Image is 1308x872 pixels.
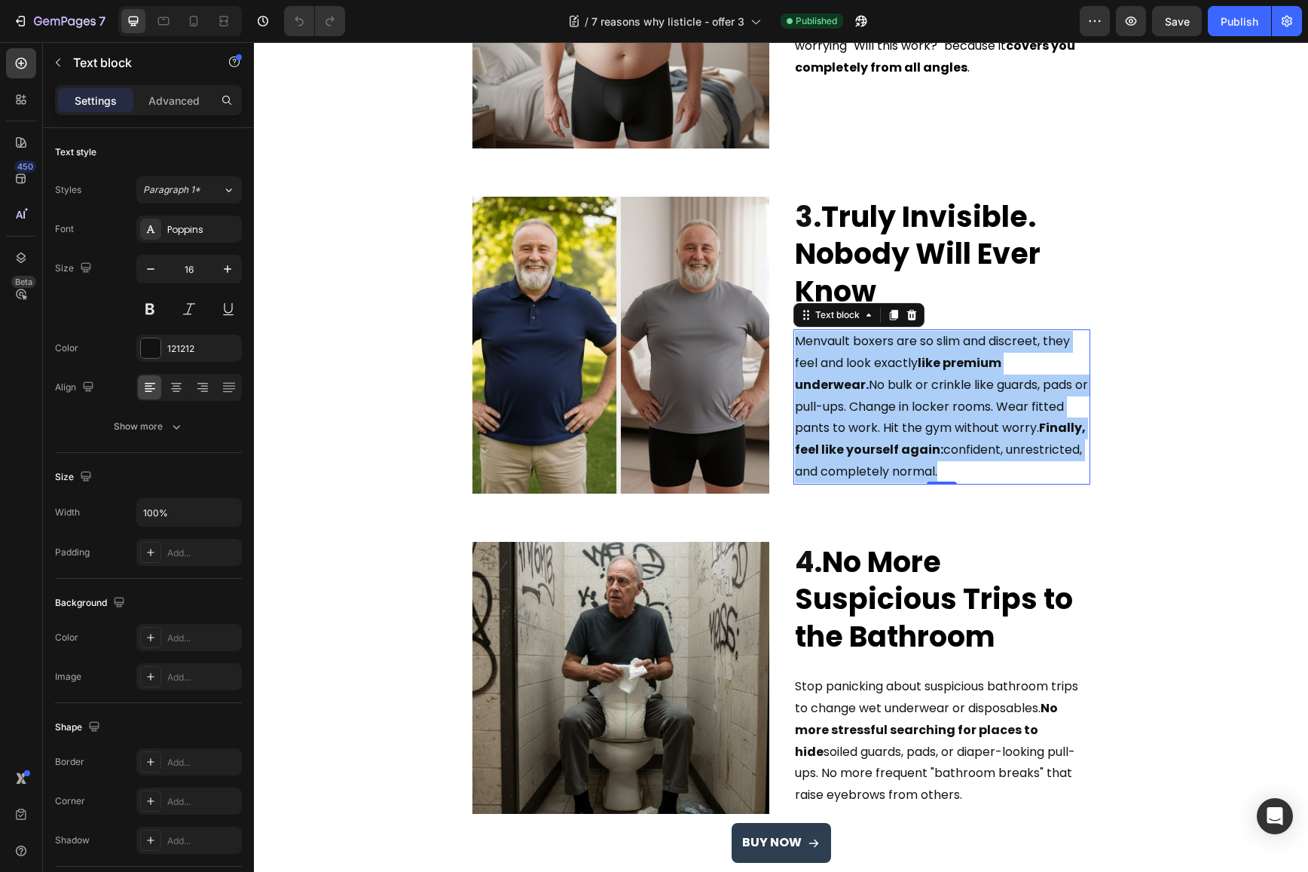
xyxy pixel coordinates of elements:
strong: like premium underwear. [541,312,747,351]
div: Add... [167,756,238,770]
div: Publish [1221,14,1258,29]
span: Paragraph 1* [143,183,200,197]
h2: Rich Text Editor. Editing area: main [539,155,836,269]
div: Background [55,593,128,613]
iframe: Design area [254,42,1308,872]
div: Show more [114,419,184,434]
div: 450 [14,161,36,173]
button: Show more [55,413,242,440]
div: Corner [55,794,85,808]
div: Poppins [167,223,238,237]
img: Alt Image [219,155,515,451]
div: Padding [55,546,90,559]
div: Text style [55,145,96,159]
div: Add... [167,632,238,645]
div: Align [55,378,97,398]
div: Size [55,467,95,488]
div: Width [55,506,80,519]
div: Styles [55,183,81,197]
div: Shadow [55,834,90,847]
p: 3. [541,156,835,268]
p: Advanced [148,93,200,109]
div: Color [55,341,78,355]
span: Published [796,14,837,28]
button: Paragraph 1* [136,176,242,203]
h2: 4. [539,500,836,614]
img: Alt Image [219,500,515,797]
span: 7 reasons why listicle - offer 3 [591,14,744,29]
div: Beta [11,276,36,288]
div: Add... [167,834,238,848]
span: Stop panicking about suspicious bathroom trips to change wet underwear or disposables. soiled gua... [541,635,824,761]
div: Font [55,222,74,236]
button: Save [1152,6,1202,36]
span: Truly Invisible. Nobody Will Ever Know [541,155,787,269]
div: Image [55,670,81,684]
span: Menvault boxers are so slim and discreet, they feel and look exactly No bulk or crinkle like guar... [541,290,834,438]
div: Add... [167,795,238,809]
strong: No more stressful searching for places to hide [541,657,804,718]
button: Publish [1208,6,1271,36]
a: BUY NOW [478,781,577,821]
strong: BUY NOW [488,791,548,809]
div: Add... [167,671,238,684]
p: Settings [75,93,117,109]
p: 7 [99,12,105,30]
button: 7 [6,6,112,36]
div: Text block [558,266,609,280]
strong: No More Suspicious Trips to the Bathroom [541,500,819,614]
p: Text block [73,54,201,72]
div: 121212 [167,342,238,356]
div: Open Intercom Messenger [1257,798,1293,834]
div: Rich Text Editor. Editing area: main [539,287,836,442]
div: Color [55,631,78,644]
div: Size [55,259,95,279]
span: / [585,14,588,29]
div: Border [55,755,84,769]
input: Auto [137,499,241,526]
span: Save [1165,15,1190,28]
div: Undo/Redo [284,6,345,36]
div: Add... [167,546,238,560]
div: Shape [55,717,103,738]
